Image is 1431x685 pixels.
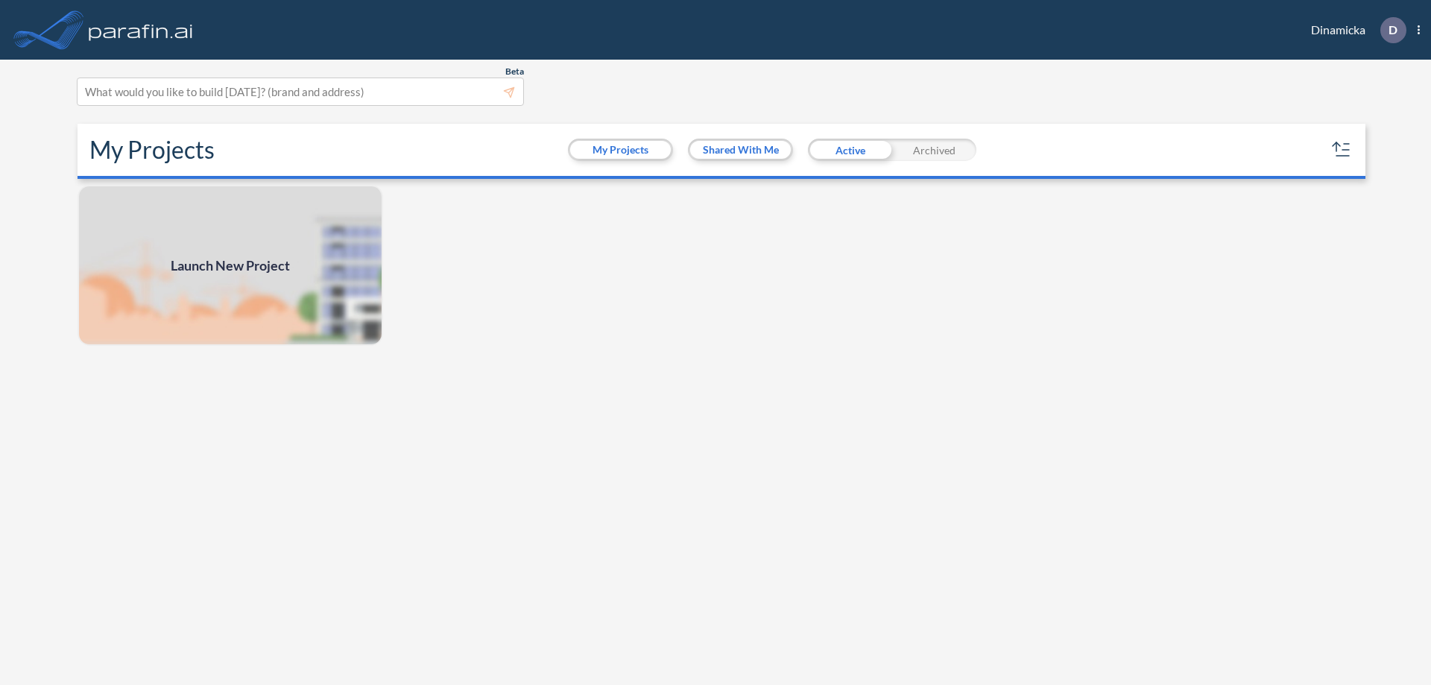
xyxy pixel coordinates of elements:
[570,141,671,159] button: My Projects
[892,139,976,161] div: Archived
[78,185,383,346] a: Launch New Project
[86,15,196,45] img: logo
[1289,17,1420,43] div: Dinamicka
[1389,23,1397,37] p: D
[78,185,383,346] img: add
[690,141,791,159] button: Shared With Me
[505,66,524,78] span: Beta
[808,139,892,161] div: Active
[1330,138,1353,162] button: sort
[171,256,290,276] span: Launch New Project
[89,136,215,164] h2: My Projects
